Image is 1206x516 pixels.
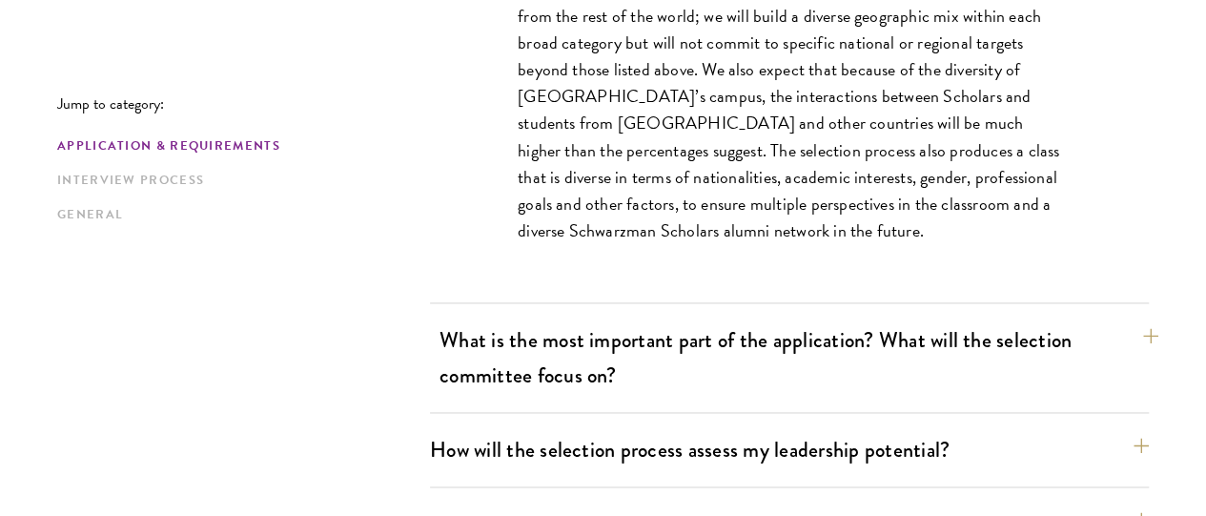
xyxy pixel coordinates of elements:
a: Interview Process [57,171,419,191]
button: How will the selection process assess my leadership potential? [430,428,1149,471]
button: What is the most important part of the application? What will the selection committee focus on? [439,319,1158,397]
a: Application & Requirements [57,136,419,156]
a: General [57,205,419,225]
p: Jump to category: [57,95,430,113]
